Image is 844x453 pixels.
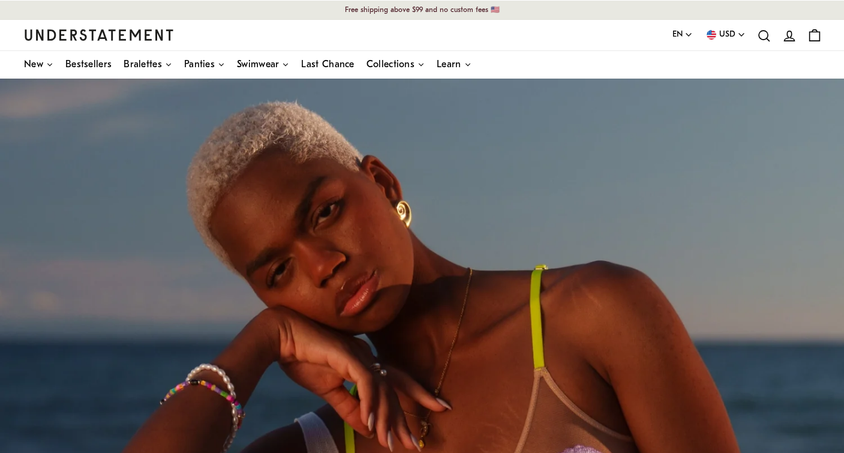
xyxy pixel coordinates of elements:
[437,60,461,70] span: Learn
[367,51,425,79] a: Collections
[184,51,225,79] a: Panties
[184,60,215,70] span: Panties
[367,60,415,70] span: Collections
[301,51,354,79] a: Last Chance
[65,51,112,79] a: Bestsellers
[672,28,693,41] button: EN
[124,60,162,70] span: Bralettes
[24,29,174,40] a: Understatement Homepage
[306,2,539,18] p: Free shipping above $99 and no custom fees 🇺🇸
[437,51,471,79] a: Learn
[24,51,53,79] a: New
[301,60,354,70] span: Last Chance
[719,28,735,41] span: USD
[705,28,746,41] button: USD
[65,60,112,70] span: Bestsellers
[237,60,279,70] span: Swimwear
[237,51,289,79] a: Swimwear
[124,51,172,79] a: Bralettes
[672,28,683,41] span: EN
[24,60,43,70] span: New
